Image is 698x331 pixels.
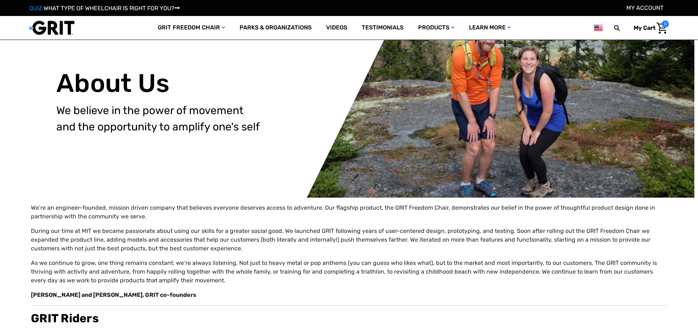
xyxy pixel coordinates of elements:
[31,203,667,221] p: We’re an engineer-founded, mission driven company that believes everyone deserves access to adven...
[151,16,232,40] a: GRIT Freedom Chair
[31,291,196,298] strong: [PERSON_NAME] and [PERSON_NAME], GRIT co-founders
[662,20,669,28] span: 0
[594,23,603,32] img: us.png
[31,259,667,285] p: As we continue to grow, one thing remains constant: we’re always listening. Not just to heavy met...
[29,5,44,12] span: QUIZ:
[634,24,655,31] span: My Cart
[232,16,319,40] a: Parks & Organizations
[628,20,669,36] a: Cart with 0 items
[462,16,518,40] a: Learn More
[626,4,663,11] a: Account
[31,311,99,325] b: GRIT Riders
[411,16,462,40] a: Products
[56,102,354,135] p: We believe in the power of movement and the opportunity to amplify one's self
[31,227,667,253] p: During our time at MIT we became passionate about using our skills for a greater social good. We ...
[319,16,354,40] a: Videos
[29,5,180,12] a: QUIZ:WHAT TYPE OF WHEELCHAIR IS RIGHT FOR YOU?
[657,23,667,34] img: Cart
[354,16,411,40] a: Testimonials
[29,20,75,35] img: GRIT All-Terrain Wheelchair and Mobility Equipment
[617,20,628,36] input: Search
[56,68,354,99] h1: About Us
